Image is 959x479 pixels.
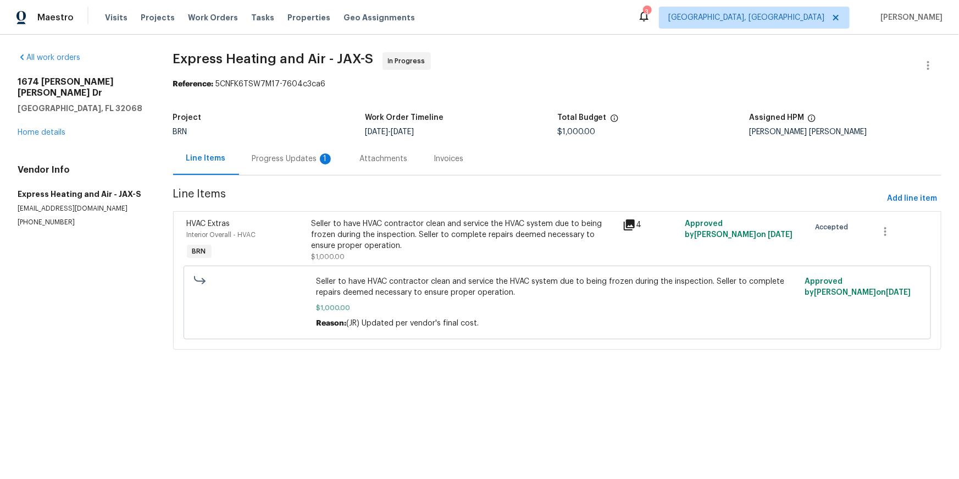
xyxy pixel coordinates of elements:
[173,189,883,209] span: Line Items
[557,128,595,136] span: $1,000.00
[557,114,607,122] h5: Total Budget
[365,128,388,136] span: [DATE]
[886,289,911,296] span: [DATE]
[105,12,128,23] span: Visits
[186,153,226,164] div: Line Items
[173,80,214,88] b: Reference:
[287,12,330,23] span: Properties
[18,204,147,213] p: [EMAIL_ADDRESS][DOMAIN_NAME]
[173,114,202,122] h5: Project
[188,12,238,23] span: Work Orders
[807,114,816,128] span: The hpm assigned to this work order.
[610,114,619,128] span: The total cost of line items that have been proposed by Opendoor. This sum includes line items th...
[173,52,374,65] span: Express Heating and Air - JAX-S
[188,246,210,257] span: BRN
[316,276,799,298] span: Seller to have HVAC contractor clean and service the HVAC system due to being frozen during the i...
[346,320,479,327] span: (JR) Updated per vendor's final cost.
[311,254,345,260] span: $1,000.00
[18,164,147,175] h4: Vendor Info
[37,12,74,23] span: Maestro
[434,153,464,164] div: Invoices
[173,128,187,136] span: BRN
[316,320,346,327] span: Reason:
[251,14,274,21] span: Tasks
[883,189,941,209] button: Add line item
[141,12,175,23] span: Projects
[187,232,256,238] span: Interior Overall - HVAC
[768,231,793,239] span: [DATE]
[365,128,414,136] span: -
[749,128,941,136] div: [PERSON_NAME] [PERSON_NAME]
[365,114,444,122] h5: Work Order Timeline
[668,12,824,23] span: [GEOGRAPHIC_DATA], [GEOGRAPHIC_DATA]
[187,220,230,228] span: HVAC Extras
[18,54,80,62] a: All work orders
[388,56,430,67] span: In Progress
[316,302,799,313] span: $1,000.00
[173,79,941,90] div: 5CNFK6TSW7M17-7604c3ca6
[311,218,616,251] div: Seller to have HVAC contractor clean and service the HVAC system due to being frozen during the i...
[320,153,331,164] div: 1
[815,222,852,233] span: Accepted
[18,103,147,114] h5: [GEOGRAPHIC_DATA], FL 32068
[685,220,793,239] span: Approved by [PERSON_NAME] on
[749,114,804,122] h5: Assigned HPM
[876,12,943,23] span: [PERSON_NAME]
[643,7,651,18] div: 3
[252,153,334,164] div: Progress Updates
[18,189,147,200] h5: Express Heating and Air - JAX-S
[343,12,415,23] span: Geo Assignments
[391,128,414,136] span: [DATE]
[887,192,937,206] span: Add line item
[360,153,408,164] div: Attachments
[18,218,147,227] p: [PHONE_NUMBER]
[623,218,678,232] div: 4
[18,76,147,98] h2: 1674 [PERSON_NAME] [PERSON_NAME] Dr
[805,278,911,296] span: Approved by [PERSON_NAME] on
[18,129,65,136] a: Home details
